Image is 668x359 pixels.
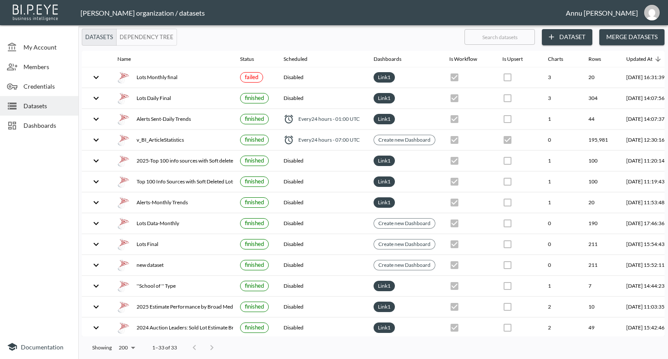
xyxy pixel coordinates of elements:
[374,72,395,83] div: Link1
[376,322,392,332] a: Link1
[277,172,367,192] th: Disabled
[117,113,226,125] div: Alerts Sent-Daily Trends
[110,234,233,255] th: {"type":"div","key":null,"ref":null,"props":{"style":{"display":"flex","gap":16,"alignItems":"cen...
[376,93,392,103] a: Link1
[495,172,541,192] th: {"type":{},"key":null,"ref":null,"props":{"disabled":true,"checked":false,"color":"primary","styl...
[541,213,581,234] th: 0
[245,282,264,289] span: finished
[374,239,435,249] div: Create new Dashboard
[277,234,367,255] th: Disabled
[495,318,541,338] th: {"type":{},"key":null,"ref":null,"props":{"disabled":true,"checked":false,"color":"primary","styl...
[277,297,367,317] th: Disabled
[117,155,130,167] img: mssql icon
[152,344,177,351] p: 1–33 of 33
[117,134,130,146] img: mssql icon
[374,93,395,103] div: Link1
[110,213,233,234] th: {"type":"div","key":null,"ref":null,"props":{"style":{"display":"flex","gap":16,"alignItems":"cen...
[374,197,395,208] div: Link1
[117,196,226,209] div: Alerts-Monthly Trends
[588,54,612,64] span: Rows
[117,280,130,292] img: mssql icon
[581,255,619,276] th: 211
[89,133,104,147] button: expand row
[233,234,277,255] th: {"type":{},"key":null,"ref":null,"props":{"size":"small","label":{"type":{},"key":null,"ref":null...
[117,322,130,334] img: mssql icon
[110,88,233,109] th: {"type":"div","key":null,"ref":null,"props":{"style":{"display":"flex","gap":16,"alignItems":"cen...
[89,216,104,231] button: expand row
[11,2,61,22] img: bipeye-logo
[374,176,395,187] div: Link1
[80,9,566,17] div: [PERSON_NAME] organization / datasets
[245,73,258,80] span: failed
[374,114,395,124] div: Link1
[367,297,442,317] th: {"type":"div","key":null,"ref":null,"props":{"style":{"display":"flex","flexWrap":"wrap","gap":6}...
[117,54,142,64] span: Name
[374,260,435,270] div: Create new Dashboard
[495,67,541,88] th: {"type":{},"key":null,"ref":null,"props":{"disabled":true,"checked":false,"color":"primary","styl...
[110,109,233,130] th: {"type":"div","key":null,"ref":null,"props":{"style":{"display":"flex","gap":16,"alignItems":"cen...
[277,109,367,130] th: {"type":"div","key":null,"ref":null,"props":{"style":{"display":"flex","alignItems":"center","col...
[23,101,71,110] span: Datasets
[245,324,264,331] span: finished
[495,130,541,150] th: {"type":{},"key":null,"ref":null,"props":{"disabled":true,"checked":true,"color":"primary","style...
[442,234,495,255] th: {"type":{},"key":null,"ref":null,"props":{"disabled":true,"checked":true,"color":"primary","style...
[464,26,535,48] input: Search datasets
[377,135,432,145] a: Create new Dashboard
[89,320,104,335] button: expand row
[495,213,541,234] th: {"type":{},"key":null,"ref":null,"props":{"disabled":true,"checked":false,"color":"primary","styl...
[581,172,619,192] th: 100
[89,153,104,168] button: expand row
[374,135,435,145] div: Create new Dashboard
[233,276,277,296] th: {"type":{},"key":null,"ref":null,"props":{"size":"small","label":{"type":{},"key":null,"ref":null...
[374,54,413,64] span: Dashboards
[376,197,392,207] a: Link1
[117,71,130,83] img: mssql icon
[442,255,495,276] th: {"type":{},"key":null,"ref":null,"props":{"disabled":true,"checked":true,"color":"primary","style...
[110,67,233,88] th: {"type":"div","key":null,"ref":null,"props":{"style":{"display":"flex","gap":16,"alignItems":"cen...
[588,54,601,64] div: Rows
[495,234,541,255] th: {"type":{},"key":null,"ref":null,"props":{"disabled":true,"checked":false,"color":"primary","styl...
[117,322,226,334] div: 2024 Auction Leaders: Sold Lot Estimate Breakdown
[442,130,495,150] th: {"type":{},"key":null,"ref":null,"props":{"disabled":true,"checked":true,"color":"primary","style...
[581,67,619,88] th: 20
[502,54,534,64] span: Is Upsert
[367,213,442,234] th: {"type":{},"key":null,"ref":null,"props":{"size":"small","clickable":true,"style":{"background":"...
[110,151,233,171] th: {"type":"div","key":null,"ref":null,"props":{"style":{"display":"flex","gap":16,"alignItems":"cen...
[581,318,619,338] th: 49
[541,234,581,255] th: 0
[541,276,581,296] th: 1
[117,134,226,146] div: v_BI_ArticleStatistics
[367,109,442,130] th: {"type":"div","key":null,"ref":null,"props":{"style":{"display":"flex","flexWrap":"wrap","gap":6}...
[89,237,104,252] button: expand row
[117,113,130,125] img: mssql icon
[442,213,495,234] th: {"type":{},"key":null,"ref":null,"props":{"disabled":true,"checked":true,"color":"primary","style...
[581,276,619,296] th: 7
[541,130,581,150] th: 0
[376,281,392,291] a: Link1
[117,217,130,229] img: mssql icon
[117,301,130,313] img: mssql icon
[367,234,442,255] th: {"type":{},"key":null,"ref":null,"props":{"size":"small","clickable":true,"style":{"background":"...
[581,213,619,234] th: 190
[233,193,277,213] th: {"type":{},"key":null,"ref":null,"props":{"size":"small","label":{"type":{},"key":null,"ref":null...
[233,109,277,130] th: {"type":{},"key":null,"ref":null,"props":{"size":"small","label":{"type":{},"key":null,"ref":null...
[367,88,442,109] th: {"type":"div","key":null,"ref":null,"props":{"style":{"display":"flex","flexWrap":"wrap","gap":6}...
[495,88,541,109] th: {"type":{},"key":null,"ref":null,"props":{"disabled":true,"checked":false,"color":"primary","styl...
[89,258,104,273] button: expand row
[376,176,392,186] a: Link1
[117,238,226,250] div: Lots Final
[449,54,477,64] div: Is Workflow
[89,70,104,85] button: expand row
[82,29,117,46] button: Datasets
[374,218,435,229] div: Create new Dashboard
[284,54,319,64] span: Scheduled
[233,130,277,150] th: {"type":{},"key":null,"ref":null,"props":{"size":"small","label":{"type":{},"key":null,"ref":null...
[374,322,395,333] div: Link1
[240,54,265,64] span: Status
[23,43,71,52] span: My Account
[377,218,432,228] a: Create new Dashboard
[110,130,233,150] th: {"type":"div","key":null,"ref":null,"props":{"style":{"display":"flex","gap":16,"alignItems":"cen...
[23,121,71,130] span: Dashboards
[233,67,277,88] th: {"type":{},"key":null,"ref":null,"props":{"size":"small","label":{"type":{},"key":null,"ref":null...
[117,217,226,229] div: Lots Data-Monthly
